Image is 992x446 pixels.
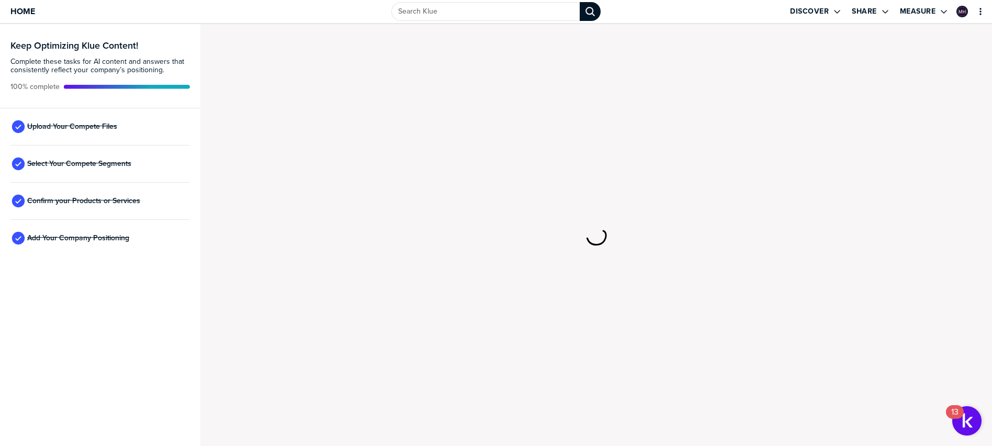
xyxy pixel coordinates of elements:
span: Home [10,7,35,16]
span: Complete these tasks for AI content and answers that consistently reflect your company’s position... [10,58,190,74]
input: Search Klue [391,2,580,21]
img: 681bef9349d92f9c5bb33973463048bf-sml.png [957,7,967,16]
div: Marena Hildebrandt [956,6,968,17]
div: 13 [951,412,959,426]
div: Search Klue [580,2,601,21]
button: Open Resource Center, 13 new notifications [952,406,982,436]
h3: Keep Optimizing Klue Content! [10,41,190,50]
label: Share [852,7,877,16]
label: Measure [900,7,936,16]
span: Confirm your Products or Services [27,197,140,205]
span: Upload Your Compete Files [27,122,117,131]
a: Edit Profile [955,5,969,18]
span: Active [10,83,60,91]
span: Select Your Compete Segments [27,160,131,168]
span: Add Your Company Positioning [27,234,129,242]
label: Discover [790,7,829,16]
